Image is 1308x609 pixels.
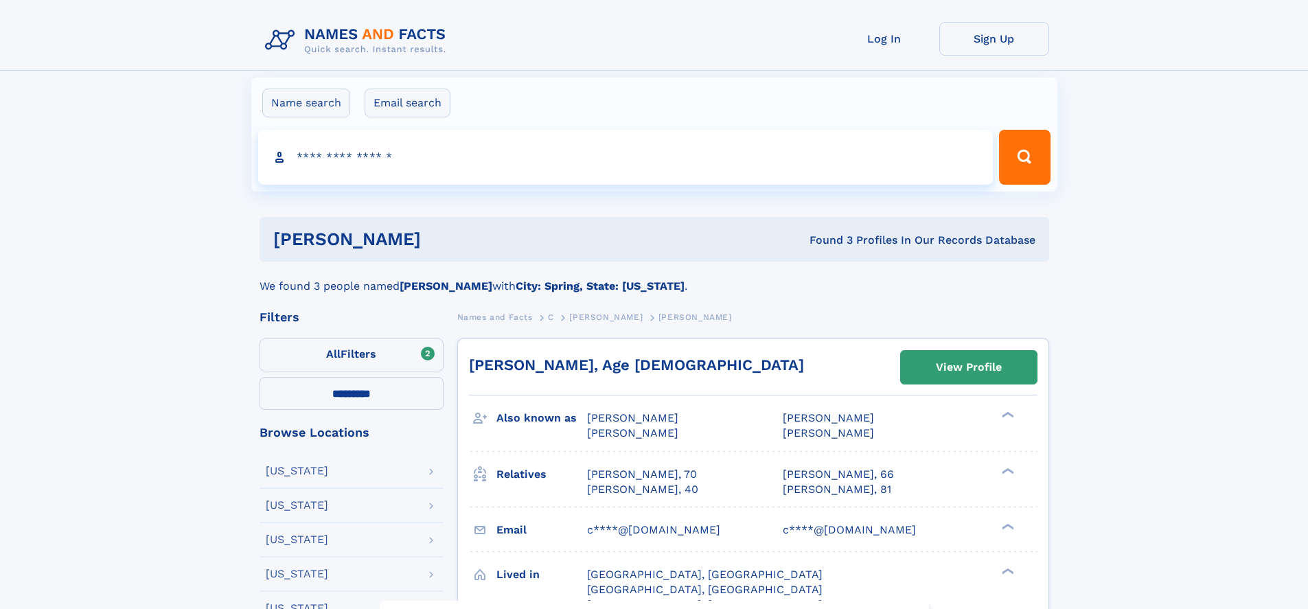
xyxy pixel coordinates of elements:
[548,312,554,322] span: C
[658,312,732,322] span: [PERSON_NAME]
[273,231,615,248] h1: [PERSON_NAME]
[260,338,444,371] label: Filters
[587,482,698,497] a: [PERSON_NAME], 40
[936,352,1002,383] div: View Profile
[998,411,1015,420] div: ❯
[829,22,939,56] a: Log In
[457,308,533,325] a: Names and Facts
[266,466,328,476] div: [US_STATE]
[496,563,587,586] h3: Lived in
[400,279,492,292] b: [PERSON_NAME]
[469,356,804,374] a: [PERSON_NAME], Age [DEMOGRAPHIC_DATA]
[548,308,554,325] a: C
[260,262,1049,295] div: We found 3 people named with .
[783,426,874,439] span: [PERSON_NAME]
[998,566,1015,575] div: ❯
[587,411,678,424] span: [PERSON_NAME]
[262,89,350,117] label: Name search
[266,534,328,545] div: [US_STATE]
[365,89,450,117] label: Email search
[260,311,444,323] div: Filters
[569,312,643,322] span: [PERSON_NAME]
[496,463,587,486] h3: Relatives
[783,482,891,497] a: [PERSON_NAME], 81
[496,406,587,430] h3: Also known as
[939,22,1049,56] a: Sign Up
[998,522,1015,531] div: ❯
[258,130,994,185] input: search input
[615,233,1035,248] div: Found 3 Profiles In Our Records Database
[587,467,697,482] a: [PERSON_NAME], 70
[999,130,1050,185] button: Search Button
[587,583,823,596] span: [GEOGRAPHIC_DATA], [GEOGRAPHIC_DATA]
[901,351,1037,384] a: View Profile
[496,518,587,542] h3: Email
[266,568,328,579] div: [US_STATE]
[783,467,894,482] a: [PERSON_NAME], 66
[587,426,678,439] span: [PERSON_NAME]
[266,500,328,511] div: [US_STATE]
[998,466,1015,475] div: ❯
[783,411,874,424] span: [PERSON_NAME]
[260,426,444,439] div: Browse Locations
[587,568,823,581] span: [GEOGRAPHIC_DATA], [GEOGRAPHIC_DATA]
[569,308,643,325] a: [PERSON_NAME]
[516,279,685,292] b: City: Spring, State: [US_STATE]
[260,22,457,59] img: Logo Names and Facts
[326,347,341,360] span: All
